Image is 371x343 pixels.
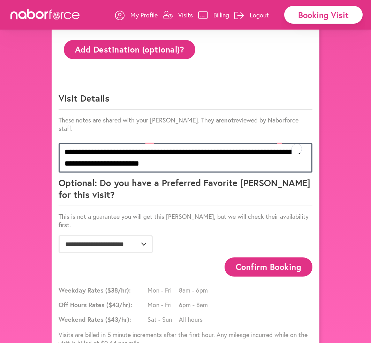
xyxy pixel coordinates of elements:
div: Booking Visit [284,6,363,24]
p: These notes are shared with your [PERSON_NAME]. They are reviewed by Naborforce staff. [59,116,312,133]
strong: not [224,116,234,124]
a: My Profile [115,5,158,25]
p: Optional: Do you have a Preferred Favorite [PERSON_NAME] for this visit? [59,177,312,206]
p: Visits [178,11,193,19]
a: Logout [234,5,269,25]
p: This is not a guarantee you will get this [PERSON_NAME], but we will check their availability first. [59,212,312,229]
a: Billing [198,5,229,25]
span: ($ 43 /hr): [106,301,132,309]
textarea: To enrich screen reader interactions, please activate Accessibility in Grammarly extension settings [59,143,312,173]
p: Visit Details [59,92,312,110]
span: 8am - 6pm [179,286,210,294]
span: Weekend Rates [59,315,146,324]
button: Add Destination (optional)? [64,40,195,59]
span: ($ 43 /hr): [105,315,131,324]
span: 6pm - 8am [179,301,210,309]
button: Confirm Booking [225,257,312,277]
span: Sat - Sun [147,315,179,324]
span: Mon - Fri [147,286,179,294]
p: Billing [213,11,229,19]
span: All hours [179,315,210,324]
span: Weekday Rates [59,286,146,294]
a: Visits [163,5,193,25]
span: ($ 38 /hr): [105,286,131,294]
span: Off Hours Rates [59,301,146,309]
p: Logout [250,11,269,19]
p: My Profile [130,11,158,19]
span: Mon - Fri [147,301,179,309]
